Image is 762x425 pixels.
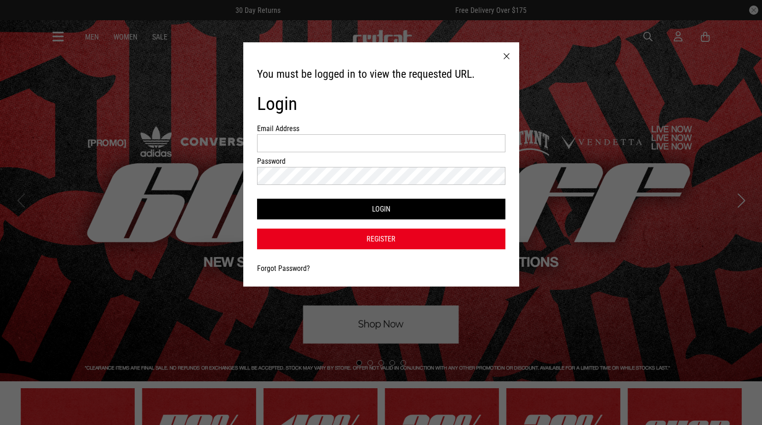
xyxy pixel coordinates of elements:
label: Password [257,157,307,166]
a: Register [257,229,505,249]
h1: Login [257,93,505,115]
h3: You must be logged in to view the requested URL. [257,67,505,82]
a: Forgot Password? [257,264,310,273]
button: Login [257,199,505,219]
label: Email Address [257,124,307,133]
